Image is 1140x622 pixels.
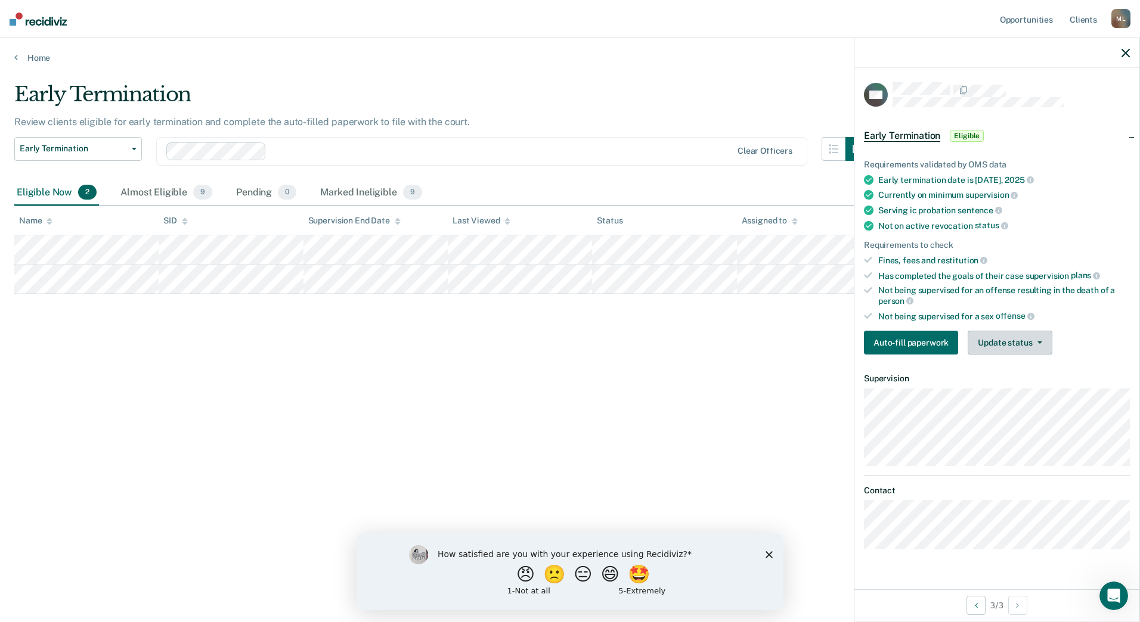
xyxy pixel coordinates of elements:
[10,13,67,26] img: Recidiviz
[1071,270,1100,280] span: plans
[357,533,783,610] iframe: Survey by Kim from Recidiviz
[966,596,986,615] button: Previous Opportunity
[878,205,1130,216] div: Serving ic probation
[878,296,913,306] span: person
[950,130,984,142] span: Eligible
[1111,9,1130,28] div: M L
[19,216,52,226] div: Name
[854,117,1139,155] div: Early TerminationEligible
[996,311,1034,321] span: offense
[193,185,212,200] span: 9
[864,331,958,354] button: Auto-fill paperwork
[14,180,99,206] div: Eligible Now
[878,311,1130,322] div: Not being supervised for a sex
[958,206,1002,215] span: sentence
[20,144,127,154] span: Early Termination
[864,374,1130,384] dt: Supervision
[738,146,792,156] div: Clear officers
[163,216,188,226] div: SID
[878,255,1130,266] div: Fines, fees and
[864,130,940,142] span: Early Termination
[968,331,1052,354] button: Update status
[864,240,1130,250] div: Requirements to check
[965,190,1018,200] span: supervision
[318,180,425,206] div: Marked Ineligible
[403,185,422,200] span: 9
[975,220,1008,230] span: status
[14,82,869,116] div: Early Termination
[878,175,1130,185] div: Early termination date is [DATE],
[854,589,1139,621] div: 3 / 3
[742,216,798,226] div: Assigned to
[597,216,622,226] div: Status
[78,185,97,200] span: 2
[864,160,1130,170] div: Requirements validated by OMS data
[878,285,1130,306] div: Not being supervised for an offense resulting in the death of a
[308,216,401,226] div: Supervision End Date
[1008,596,1027,615] button: Next Opportunity
[14,52,1126,63] a: Home
[453,216,510,226] div: Last Viewed
[14,116,470,127] p: Review clients eligible for early termination and complete the auto-filled paperwork to file with...
[864,331,963,354] a: Navigate to form link
[864,486,1130,496] dt: Contact
[278,185,296,200] span: 0
[234,180,299,206] div: Pending
[118,180,215,206] div: Almost Eligible
[878,189,1130,200] div: Currently on minimum
[1005,175,1033,185] span: 2025
[878,220,1130,231] div: Not on active revocation
[878,270,1130,281] div: Has completed the goals of their case supervision
[1099,581,1128,610] iframe: Intercom live chat
[937,256,987,265] span: restitution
